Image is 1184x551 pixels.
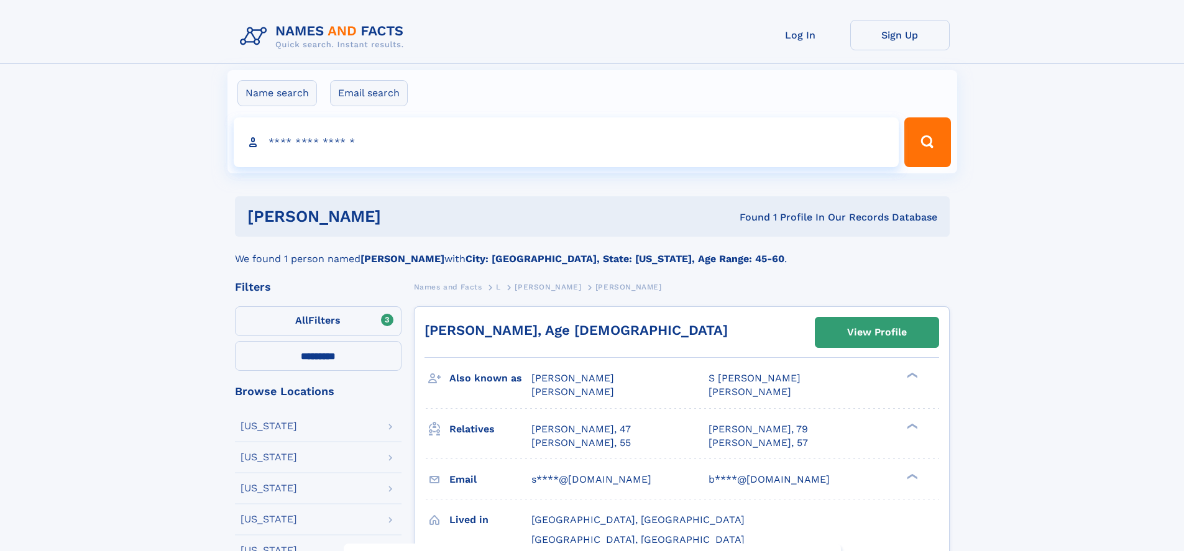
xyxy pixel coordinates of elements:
[904,371,919,380] div: ❯
[449,368,531,389] h3: Also known as
[449,469,531,490] h3: Email
[496,279,501,294] a: L
[515,283,581,291] span: [PERSON_NAME]
[531,386,614,398] span: [PERSON_NAME]
[241,452,297,462] div: [US_STATE]
[515,279,581,294] a: [PERSON_NAME]
[414,279,482,294] a: Names and Facts
[295,314,308,326] span: All
[904,117,950,167] button: Search Button
[751,20,850,50] a: Log In
[595,283,662,291] span: [PERSON_NAME]
[241,514,297,524] div: [US_STATE]
[531,436,631,450] a: [PERSON_NAME], 55
[235,237,950,266] div: We found 1 person named with .
[709,386,791,398] span: [PERSON_NAME]
[709,372,801,384] span: S [PERSON_NAME]
[235,281,402,293] div: Filters
[449,509,531,531] h3: Lived in
[904,472,919,480] div: ❯
[466,253,784,265] b: City: [GEOGRAPHIC_DATA], State: [US_STATE], Age Range: 45-60
[424,322,728,338] a: [PERSON_NAME], Age [DEMOGRAPHIC_DATA]
[330,80,408,106] label: Email search
[496,283,501,291] span: L
[815,317,938,347] a: View Profile
[241,421,297,431] div: [US_STATE]
[709,436,808,450] a: [PERSON_NAME], 57
[234,117,899,167] input: search input
[235,386,402,397] div: Browse Locations
[237,80,317,106] label: Name search
[531,372,614,384] span: [PERSON_NAME]
[560,211,937,224] div: Found 1 Profile In Our Records Database
[531,534,745,545] span: [GEOGRAPHIC_DATA], [GEOGRAPHIC_DATA]
[247,209,561,224] h1: [PERSON_NAME]
[360,253,444,265] b: [PERSON_NAME]
[709,422,808,436] a: [PERSON_NAME], 79
[531,514,745,526] span: [GEOGRAPHIC_DATA], [GEOGRAPHIC_DATA]
[531,422,631,436] a: [PERSON_NAME], 47
[235,20,414,53] img: Logo Names and Facts
[904,422,919,430] div: ❯
[847,318,907,347] div: View Profile
[235,306,402,336] label: Filters
[241,483,297,493] div: [US_STATE]
[449,419,531,440] h3: Relatives
[850,20,950,50] a: Sign Up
